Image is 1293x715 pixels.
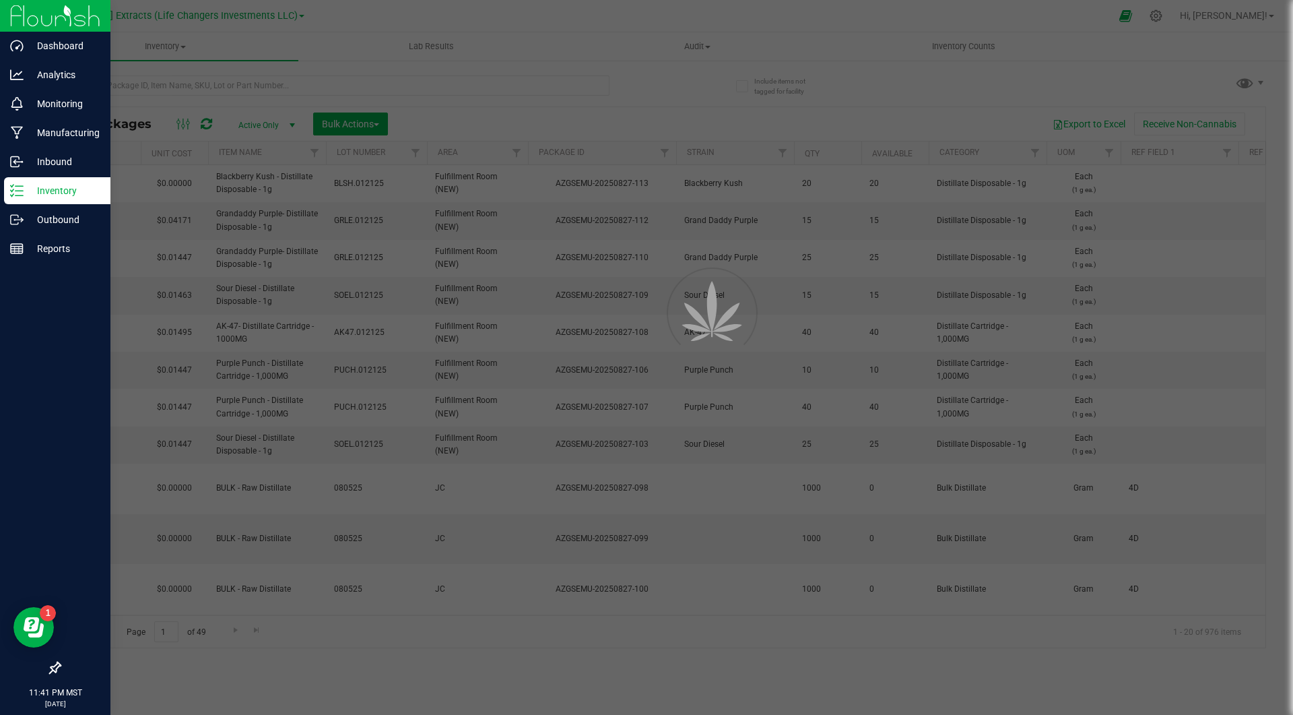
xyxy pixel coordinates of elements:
[24,183,104,199] p: Inventory
[10,155,24,168] inline-svg: Inbound
[6,699,104,709] p: [DATE]
[40,605,56,621] iframe: Resource center unread badge
[10,97,24,111] inline-svg: Monitoring
[10,68,24,82] inline-svg: Analytics
[24,125,104,141] p: Manufacturing
[10,184,24,197] inline-svg: Inventory
[24,38,104,54] p: Dashboard
[24,154,104,170] p: Inbound
[10,126,24,139] inline-svg: Manufacturing
[24,67,104,83] p: Analytics
[10,242,24,255] inline-svg: Reports
[10,39,24,53] inline-svg: Dashboard
[13,607,54,648] iframe: Resource center
[24,241,104,257] p: Reports
[24,212,104,228] p: Outbound
[10,213,24,226] inline-svg: Outbound
[24,96,104,112] p: Monitoring
[6,687,104,699] p: 11:41 PM MST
